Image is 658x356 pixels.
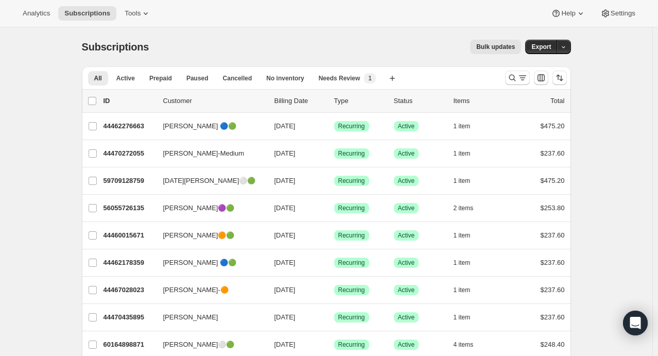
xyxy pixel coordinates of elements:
[319,74,360,82] span: Needs Review
[561,9,575,18] span: Help
[454,149,471,158] span: 1 item
[103,203,155,213] p: 56055726135
[338,122,365,130] span: Recurring
[454,228,482,243] button: 1 item
[274,96,326,106] p: Billing Date
[103,96,565,106] div: IDCustomerBilling DateTypeStatusItemsTotal
[454,96,505,106] div: Items
[274,313,296,321] span: [DATE]
[398,313,415,321] span: Active
[103,96,155,106] p: ID
[454,341,474,349] span: 4 items
[531,43,551,51] span: Export
[338,231,365,240] span: Recurring
[274,231,296,239] span: [DATE]
[454,231,471,240] span: 1 item
[103,176,155,186] p: 59709128759
[103,283,565,297] div: 44467028023[PERSON_NAME]-🟠[DATE]SuccessRecurringSuccessActive1 item$237.60
[525,40,557,54] button: Export
[103,174,565,188] div: 59709128759[DATE][PERSON_NAME]⚪🟢[DATE]SuccessRecurringSuccessActive1 item$475.20
[541,231,565,239] span: $237.60
[552,71,567,85] button: Sort the results
[394,96,445,106] p: Status
[623,311,648,335] div: Open Intercom Messenger
[550,96,564,106] p: Total
[454,286,471,294] span: 1 item
[505,71,530,85] button: Search and filter results
[541,122,565,130] span: $475.20
[274,204,296,212] span: [DATE]
[454,146,482,161] button: 1 item
[103,312,155,323] p: 44470435895
[163,203,235,213] span: [PERSON_NAME]🟣🟢
[163,258,237,268] span: [PERSON_NAME] 🔵🟢
[118,6,157,21] button: Tools
[470,40,521,54] button: Bulk updates
[274,286,296,294] span: [DATE]
[157,309,260,326] button: [PERSON_NAME]
[398,149,415,158] span: Active
[611,9,635,18] span: Settings
[384,71,401,86] button: Create new view
[116,74,135,82] span: Active
[398,341,415,349] span: Active
[334,96,386,106] div: Type
[368,74,372,82] span: 1
[149,74,172,82] span: Prepaid
[274,341,296,348] span: [DATE]
[454,259,471,267] span: 1 item
[594,6,642,21] button: Settings
[157,255,260,271] button: [PERSON_NAME] 🔵🟢
[103,258,155,268] p: 44462178359
[94,74,102,82] span: All
[541,149,565,157] span: $237.60
[163,285,229,295] span: [PERSON_NAME]-🟠
[454,310,482,325] button: 1 item
[398,259,415,267] span: Active
[58,6,116,21] button: Subscriptions
[103,285,155,295] p: 44467028023
[541,204,565,212] span: $253.80
[157,145,260,162] button: [PERSON_NAME]-Medium
[64,9,110,18] span: Subscriptions
[103,340,155,350] p: 60164898871
[163,121,237,131] span: [PERSON_NAME] 🔵🟢
[274,122,296,130] span: [DATE]
[541,341,565,348] span: $248.40
[454,313,471,321] span: 1 item
[274,177,296,184] span: [DATE]
[398,286,415,294] span: Active
[398,204,415,212] span: Active
[125,9,141,18] span: Tools
[103,146,565,161] div: 44470272055[PERSON_NAME]-Medium[DATE]SuccessRecurringSuccessActive1 item$237.60
[454,119,482,133] button: 1 item
[186,74,209,82] span: Paused
[163,230,235,241] span: [PERSON_NAME]🟠🟢
[454,174,482,188] button: 1 item
[103,230,155,241] p: 44460015671
[16,6,56,21] button: Analytics
[534,71,548,85] button: Customize table column order and visibility
[157,336,260,353] button: [PERSON_NAME]⚪🟢
[476,43,515,51] span: Bulk updates
[157,118,260,134] button: [PERSON_NAME] 🔵🟢
[23,9,50,18] span: Analytics
[338,286,365,294] span: Recurring
[103,119,565,133] div: 44462276663[PERSON_NAME] 🔵🟢[DATE]SuccessRecurringSuccessActive1 item$475.20
[541,286,565,294] span: $237.60
[103,121,155,131] p: 44462276663
[157,227,260,244] button: [PERSON_NAME]🟠🟢
[103,337,565,352] div: 60164898871[PERSON_NAME]⚪🟢[DATE]SuccessRecurringSuccessActive4 items$248.40
[454,283,482,297] button: 1 item
[338,313,365,321] span: Recurring
[398,231,415,240] span: Active
[82,41,149,53] span: Subscriptions
[163,176,256,186] span: [DATE][PERSON_NAME]⚪🟢
[157,200,260,216] button: [PERSON_NAME]🟣🟢
[274,149,296,157] span: [DATE]
[274,259,296,266] span: [DATE]
[103,256,565,270] div: 44462178359[PERSON_NAME] 🔵🟢[DATE]SuccessRecurringSuccessActive1 item$237.60
[454,204,474,212] span: 2 items
[338,341,365,349] span: Recurring
[398,122,415,130] span: Active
